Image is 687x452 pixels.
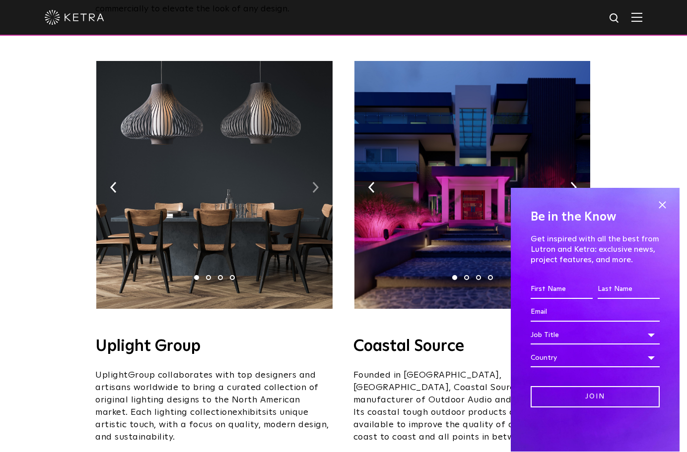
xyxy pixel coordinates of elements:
img: Uplight_Ketra_Image.jpg [96,61,332,309]
div: Country [531,348,660,367]
input: Last Name [598,280,660,299]
img: ketra-logo-2019-white [45,10,104,25]
img: arrow-left-black.svg [110,182,117,193]
span: Group collaborates with top designers and artisans worldwide to bring a curated collection of ori... [95,371,319,417]
h4: Coastal Source [353,339,592,354]
span: Uplight [95,371,128,380]
h4: Uplight Group [95,339,334,354]
p: Get inspired with all the best from Lutron and Ketra: exclusive news, project features, and more. [531,234,660,265]
div: Job Title [531,326,660,344]
img: arrow-right-black.svg [570,182,577,193]
img: search icon [609,12,621,25]
img: 03-1.jpg [354,61,590,309]
span: its unique artistic touch, with a focus on quality, modern design, and sustainability. [95,408,329,442]
img: arrow-right-black.svg [312,182,319,193]
img: Hamburger%20Nav.svg [631,12,642,22]
span: exhibits [232,408,266,417]
img: arrow-left-black.svg [368,182,375,193]
input: First Name [531,280,593,299]
input: Email [531,303,660,322]
input: Join [531,386,660,407]
h4: Be in the Know [531,208,660,226]
span: Founded in [GEOGRAPHIC_DATA], [GEOGRAPHIC_DATA], Coastal Source is a leading manufacturer of Outd... [353,371,590,442]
